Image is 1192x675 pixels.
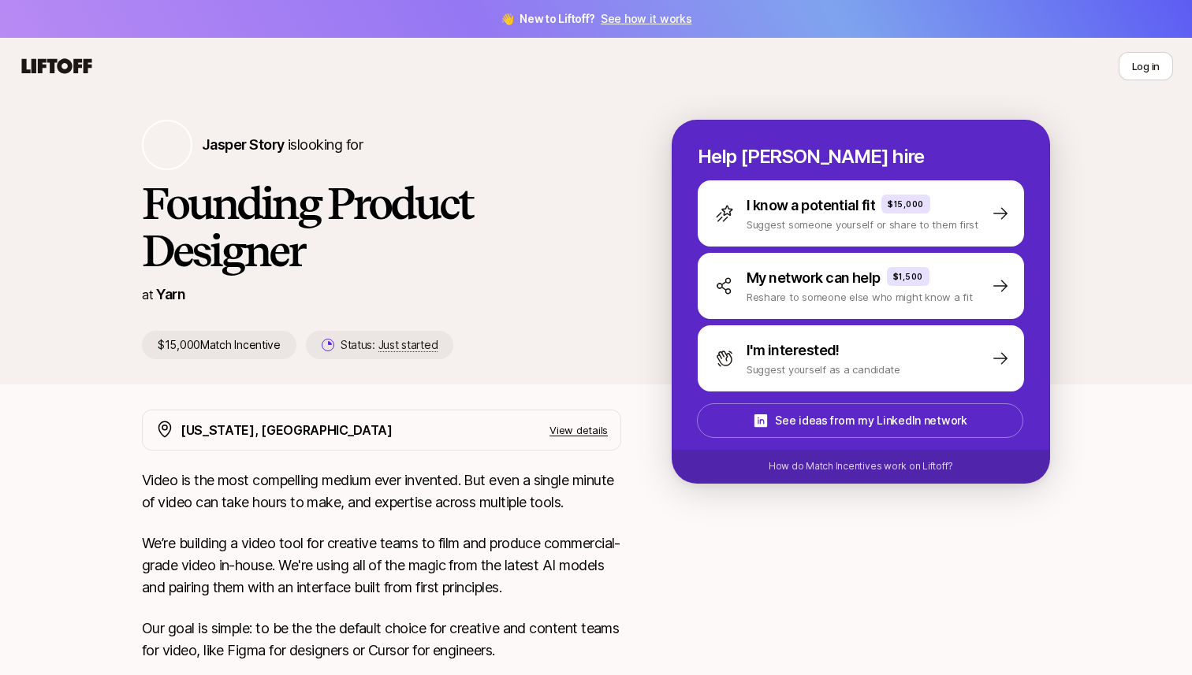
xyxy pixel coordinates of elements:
[698,146,1024,168] p: Help [PERSON_NAME] hire
[202,134,363,156] p: is looking for
[747,289,973,305] p: Reshare to someone else who might know a fit
[142,331,296,359] p: $15,000 Match Incentive
[747,339,840,362] p: I'm interested!
[142,284,153,305] p: at
[775,411,967,430] p: See ideas from my LinkedIn network
[888,198,924,210] p: $15,000
[341,336,438,354] p: Status:
[156,286,185,302] a: Yarn
[549,422,608,438] p: View details
[769,459,953,473] p: How do Match Incentives work on Liftoff?
[747,195,875,217] p: I know a potential fit
[747,362,900,377] p: Suggest yourself as a candidate
[142,618,621,662] p: Our goal is simple: to be the the default choice for creative and content teams for video, like F...
[747,267,881,289] p: My network can help
[142,180,621,274] h1: Founding Product Designer
[142,532,621,599] p: We’re building a video tool for creative teams to film and produce commercial-grade video in-hous...
[142,469,621,514] p: Video is the most compelling medium ever invented. But even a single minute of video can take hou...
[501,9,692,28] span: 👋 New to Liftoff?
[747,217,978,232] p: Suggest someone yourself or share to them first
[378,338,438,352] span: Just started
[202,136,285,153] span: Jasper Story
[893,270,923,283] p: $1,500
[697,403,1023,438] button: See ideas from my LinkedIn network
[601,12,692,25] a: See how it works
[181,420,393,440] p: [US_STATE], [GEOGRAPHIC_DATA]
[1119,52,1173,80] button: Log in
